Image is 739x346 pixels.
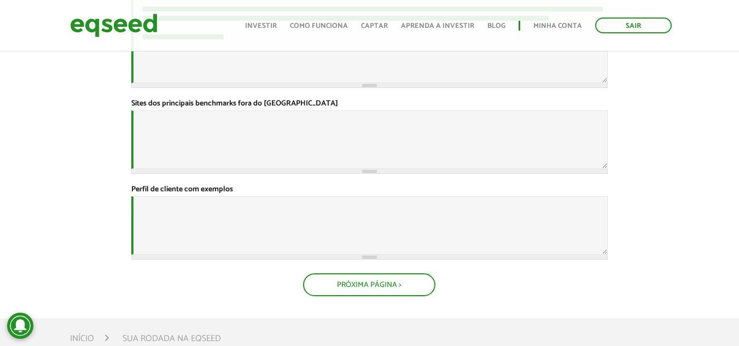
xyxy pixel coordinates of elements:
label: Sites dos principais benchmarks fora do [GEOGRAPHIC_DATA] [131,100,338,108]
a: Início [70,335,94,343]
a: Minha conta [533,22,582,30]
a: Sair [595,17,672,33]
label: Perfil de cliente com exemplos [131,186,233,193]
li: Sua rodada na EqSeed [123,331,221,346]
a: Investir [245,22,277,30]
a: Aprenda a investir [401,22,474,30]
button: Próxima Página > [303,273,435,296]
a: Blog [487,22,505,30]
img: EqSeed [70,11,158,40]
a: Captar [361,22,388,30]
a: Como funciona [290,22,348,30]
